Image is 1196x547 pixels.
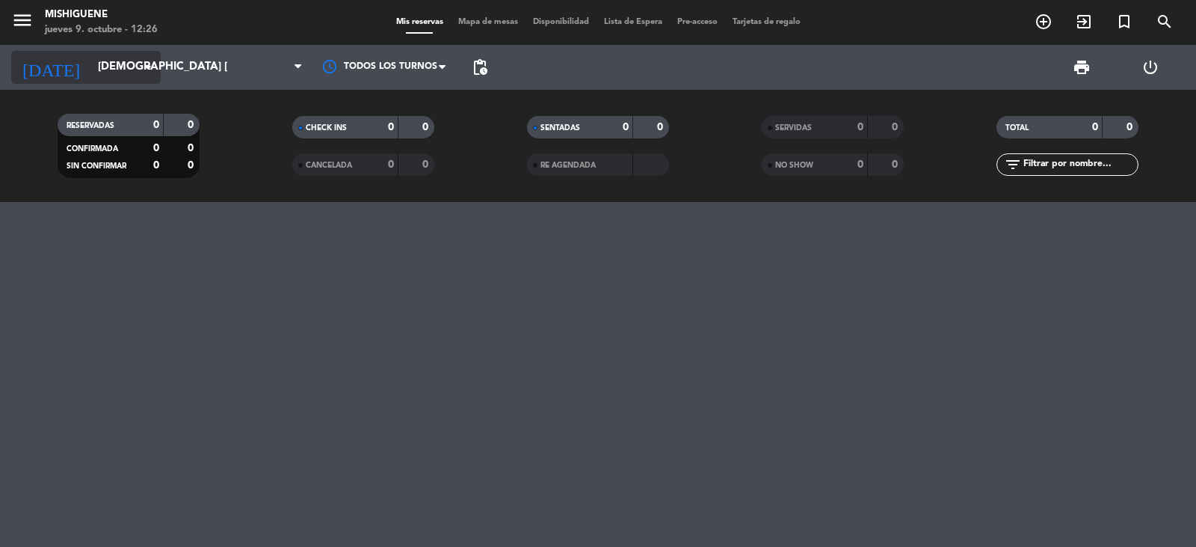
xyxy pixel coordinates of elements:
button: menu [11,9,34,37]
strong: 0 [388,122,394,132]
strong: 0 [153,120,159,130]
span: CANCELADA [306,162,352,169]
strong: 0 [388,159,394,170]
span: Pre-acceso [670,18,725,26]
i: menu [11,9,34,31]
span: Mis reservas [389,18,451,26]
span: SIN CONFIRMAR [67,162,126,170]
span: pending_actions [471,58,489,76]
i: arrow_drop_down [139,58,157,76]
span: TOTAL [1005,124,1029,132]
i: filter_list [1004,156,1022,174]
span: Tarjetas de regalo [725,18,808,26]
div: jueves 9. octubre - 12:26 [45,22,158,37]
strong: 0 [857,122,863,132]
span: Disponibilidad [525,18,597,26]
div: Mishiguene [45,7,158,22]
span: SENTADAS [540,124,580,132]
strong: 0 [1092,122,1098,132]
strong: 0 [153,143,159,153]
strong: 0 [657,122,666,132]
strong: 0 [188,160,197,171]
i: [DATE] [11,51,90,84]
strong: 0 [188,120,197,130]
strong: 0 [1126,122,1135,132]
span: print [1073,58,1091,76]
span: NO SHOW [775,162,813,169]
span: RESERVADAS [67,122,114,129]
i: search [1156,13,1174,31]
span: CONFIRMADA [67,145,118,153]
span: CHECK INS [306,124,347,132]
strong: 0 [623,122,629,132]
strong: 0 [892,159,901,170]
strong: 0 [857,159,863,170]
strong: 0 [422,159,431,170]
i: exit_to_app [1075,13,1093,31]
input: Filtrar por nombre... [1022,156,1138,173]
i: power_settings_new [1141,58,1159,76]
strong: 0 [153,160,159,171]
span: Mapa de mesas [451,18,525,26]
span: Lista de Espera [597,18,670,26]
span: RE AGENDADA [540,162,596,169]
span: SERVIDAS [775,124,812,132]
i: turned_in_not [1115,13,1133,31]
strong: 0 [422,122,431,132]
strong: 0 [188,143,197,153]
i: add_circle_outline [1035,13,1052,31]
strong: 0 [892,122,901,132]
div: LOG OUT [1116,45,1185,90]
